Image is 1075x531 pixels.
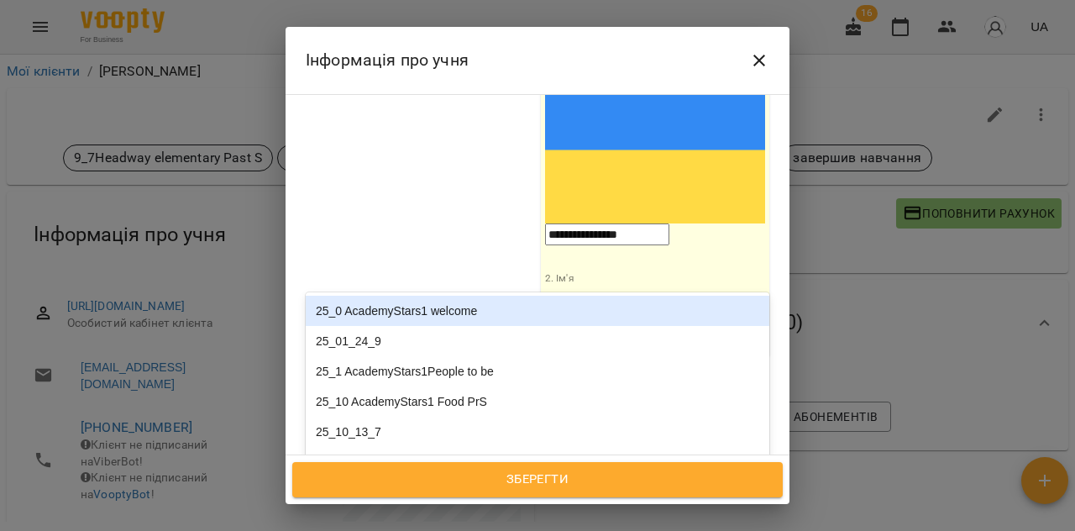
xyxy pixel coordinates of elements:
button: Зберегти [292,462,783,497]
img: Ukraine [545,76,765,223]
span: Зберегти [311,469,764,491]
div: 25_10_24_6 [306,447,769,477]
button: Close [739,40,779,81]
div: 25_1 AcademyStars1People to be [306,356,769,386]
div: 25_10 AcademyStars1 Food PrS [306,386,769,417]
label: 2. Ім'я [545,274,574,284]
h6: Інформація про учня [306,47,469,73]
div: 25_0 AcademyStars1 welcome [306,296,769,326]
div: 25_01_24_9 [306,326,769,356]
div: 25_10_13_7 [306,417,769,447]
